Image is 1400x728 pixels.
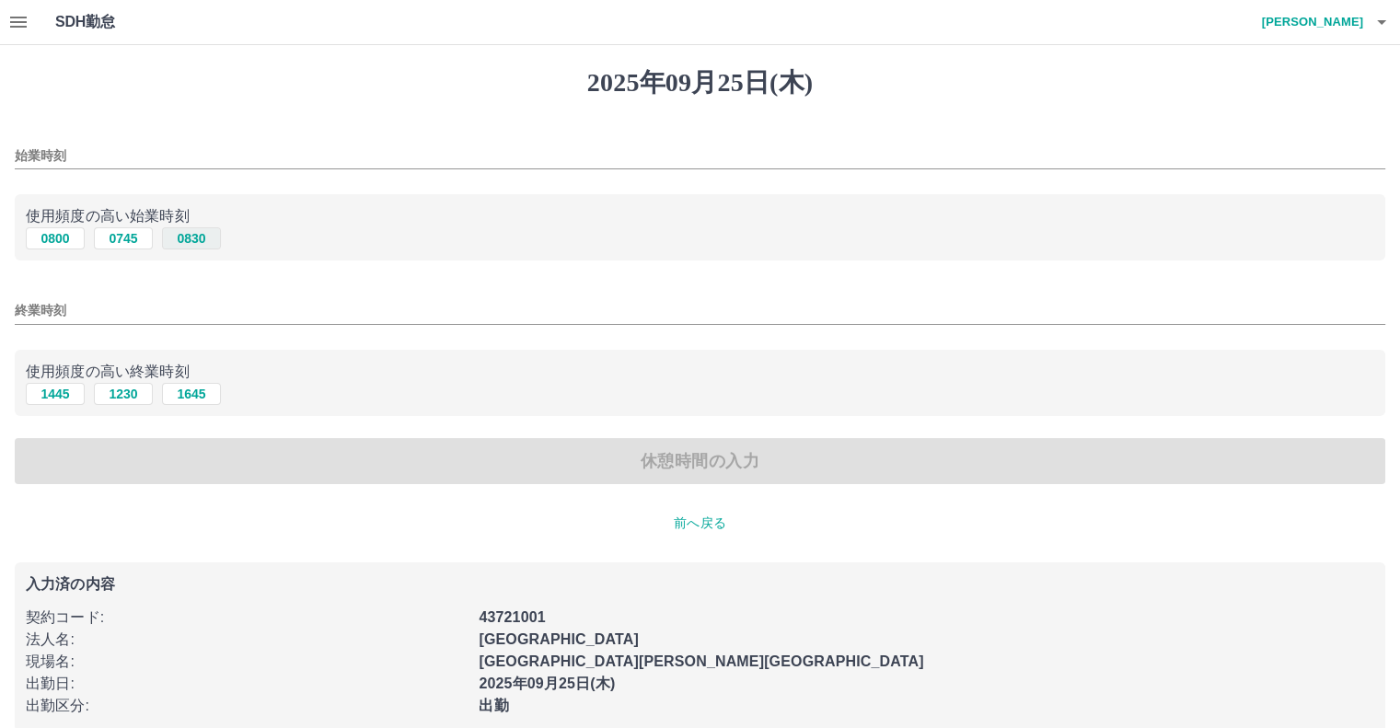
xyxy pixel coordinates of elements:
[26,227,85,249] button: 0800
[94,383,153,405] button: 1230
[26,673,468,695] p: 出勤日 :
[26,361,1374,383] p: 使用頻度の高い終業時刻
[479,609,545,625] b: 43721001
[479,676,615,691] b: 2025年09月25日(木)
[15,67,1385,98] h1: 2025年09月25日(木)
[479,653,923,669] b: [GEOGRAPHIC_DATA][PERSON_NAME][GEOGRAPHIC_DATA]
[15,514,1385,533] p: 前へ戻る
[26,607,468,629] p: 契約コード :
[26,629,468,651] p: 法人名 :
[26,205,1374,227] p: 使用頻度の高い始業時刻
[162,383,221,405] button: 1645
[26,651,468,673] p: 現場名 :
[26,383,85,405] button: 1445
[94,227,153,249] button: 0745
[26,577,1374,592] p: 入力済の内容
[162,227,221,249] button: 0830
[479,698,508,713] b: 出勤
[26,695,468,717] p: 出勤区分 :
[479,631,639,647] b: [GEOGRAPHIC_DATA]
